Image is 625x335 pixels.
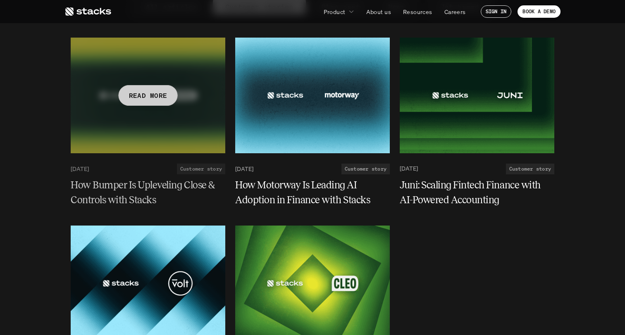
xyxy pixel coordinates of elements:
p: BOOK A DEMO [522,9,556,14]
h2: Customer story [509,166,551,172]
a: How Bumper Is Upleveling Close & Controls with Stacks [71,178,225,207]
a: Juni: Scaling Fintech Finance with AI-Powered Accounting [400,178,554,207]
h2: Customer story [345,166,386,172]
a: SIGN IN [481,5,512,18]
a: Careers [439,4,471,19]
p: [DATE] [235,165,253,172]
p: Product [324,7,346,16]
p: [DATE] [400,165,418,172]
a: [DATE]Customer story [400,164,554,174]
p: READ MORE [129,89,167,101]
p: About us [366,7,391,16]
a: [DATE]Customer story [235,164,390,174]
a: Resources [398,4,437,19]
a: Privacy Policy [124,37,160,44]
a: About us [361,4,396,19]
a: [DATE]Customer story [71,164,225,174]
a: How Motorway Is Leading AI Adoption in Finance with Stacks [235,178,390,207]
a: READ MORE [71,38,225,153]
h2: Customer story [180,166,222,172]
p: Careers [444,7,466,16]
p: [DATE] [71,165,89,172]
h5: Juni: Scaling Fintech Finance with AI-Powered Accounting [400,178,544,207]
p: Resources [403,7,432,16]
h5: How Bumper Is Upleveling Close & Controls with Stacks [71,178,215,207]
p: SIGN IN [486,9,507,14]
a: BOOK A DEMO [518,5,561,18]
img: Teal Flower [400,38,554,153]
h5: How Motorway Is Leading AI Adoption in Finance with Stacks [235,178,380,207]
